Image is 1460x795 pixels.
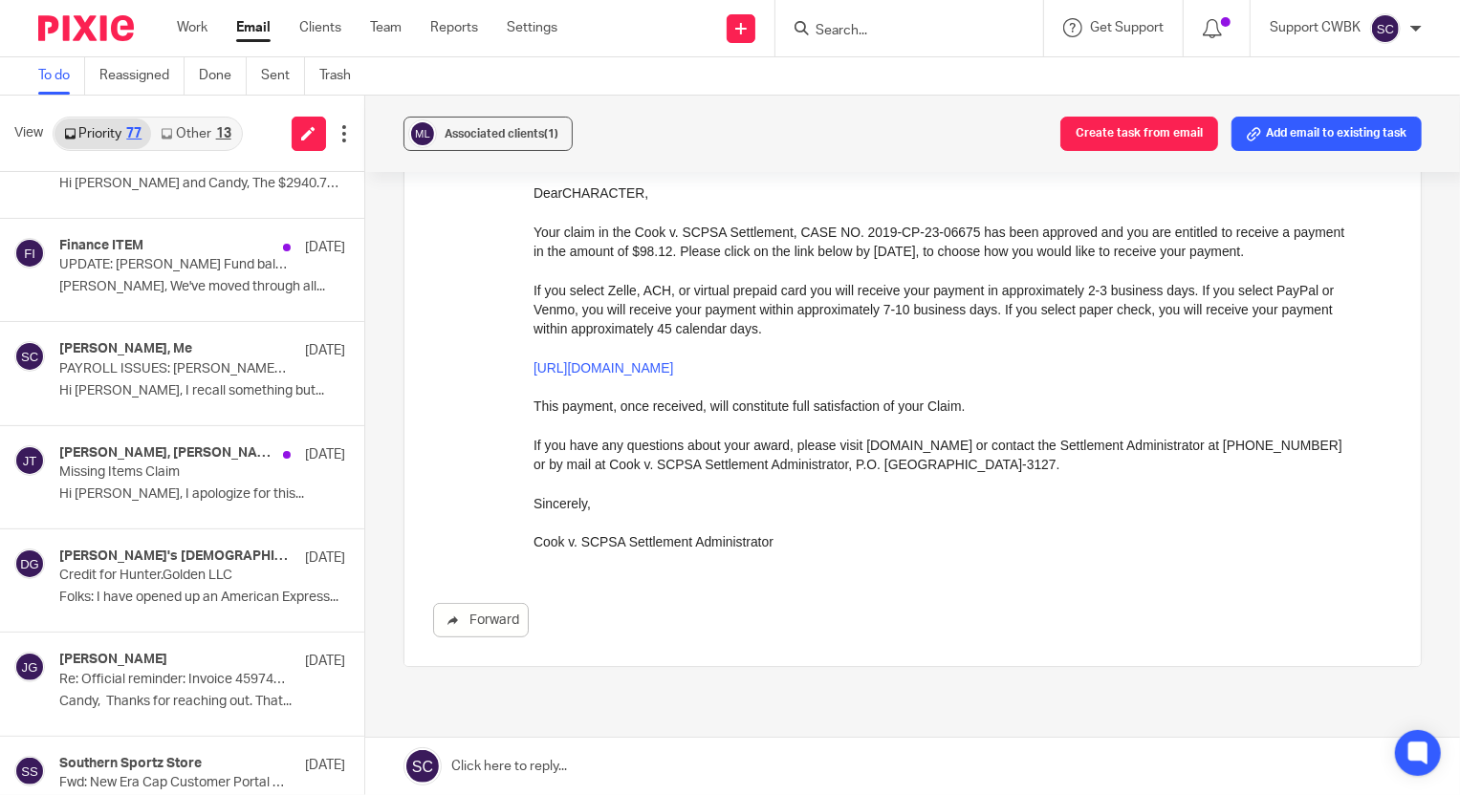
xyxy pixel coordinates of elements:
button: Add email to existing task [1231,117,1422,151]
p: UPDATE: [PERSON_NAME] Fund balance (estimated through [DATE]) [59,257,288,273]
span: (1) [544,128,558,140]
a: Sent [261,57,305,95]
h4: [PERSON_NAME], [PERSON_NAME] [59,445,273,462]
a: Forward [433,603,529,637]
a: [URL][DOMAIN_NAME] [38,331,178,346]
p: [PERSON_NAME], We've moved through all... [59,279,345,295]
h4: Finance ITEM [59,238,143,254]
p: Missing Items Claim [59,464,288,481]
img: svg%3E [14,756,45,786]
p: [DATE] [305,548,345,568]
p: Cook v. SCPSA Settlement Administrator [38,503,859,522]
p: Dear , [38,154,859,173]
button: Associated clients(1) [403,117,573,151]
h4: Southern Sportz Store [59,756,202,772]
div: 77 [126,127,142,140]
p: If you select Zelle, ACH, or virtual prepaid card you will receive your payment in approximately ... [38,251,859,310]
img: svg%3E [14,548,45,579]
p: Support CWBK [1270,18,1361,37]
img: svg%3E [14,445,45,476]
div: 13 [216,127,231,140]
h4: [PERSON_NAME], Me [59,341,192,357]
img: svg%3E [14,238,45,269]
p: Candy, Thanks for reaching out. That... [59,694,345,710]
p: Hi [PERSON_NAME] and Candy, The $2940.78 was for... [59,176,345,192]
p: [DATE] [305,238,345,257]
a: Reassigned [99,57,185,95]
h4: [PERSON_NAME]'s [DEMOGRAPHIC_DATA] [59,548,295,565]
p: [DATE] [305,756,345,775]
p: Hi [PERSON_NAME], I apologize for this... [59,486,345,503]
a: Work [177,18,207,37]
p: Credit for Hunter.Golden LLC [59,568,288,584]
a: Team [370,18,402,37]
img: svg%3E [1370,13,1401,44]
p: Your claim in the Cook v. SCPSA Settlement, CASE NO. 2019-CP-23-06675 has been approved and you a... [38,193,859,232]
p: This payment, once received, will constitute full satisfaction of your Claim. [38,367,859,386]
p: Re: Official reminder: Invoice 459740 payment is due [59,672,288,688]
span: Get Support [1090,21,1164,34]
button: Create task from email [1060,117,1218,151]
a: Settings [507,18,557,37]
img: Pixie [38,15,134,41]
p: [DATE] [305,445,345,464]
a: Email [236,18,271,37]
a: To do [38,57,85,95]
p: If you have any questions about your award, please visit [DOMAIN_NAME] or contact the Settlement ... [38,406,859,445]
p: PAYROLL ISSUES: [PERSON_NAME] and [PERSON_NAME] [59,361,288,377]
img: svg%3E [14,652,45,682]
a: Priority77 [54,118,151,149]
p: [DATE] [305,652,345,671]
p: Sincerely, [38,464,859,483]
a: Done [199,57,247,95]
span: View [14,123,43,143]
p: Folks: I have opened up an American Express... [59,590,345,606]
a: Other13 [151,118,240,149]
span: CHARACTER [67,156,149,171]
p: [DATE] [305,341,345,360]
p: Fwd: New Era Cap Customer Portal - Versapay Announcement [59,775,288,791]
span: 98.12 [144,214,178,229]
img: svg%3E [408,119,437,148]
input: Search [814,23,986,40]
h4: [PERSON_NAME] [59,652,167,668]
p: Hi [PERSON_NAME], I recall something but... [59,383,345,399]
a: Clients [299,18,341,37]
a: Trash [319,57,365,95]
a: Reports [430,18,478,37]
span: Associated clients [445,128,558,140]
img: svg%3E [14,341,45,372]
